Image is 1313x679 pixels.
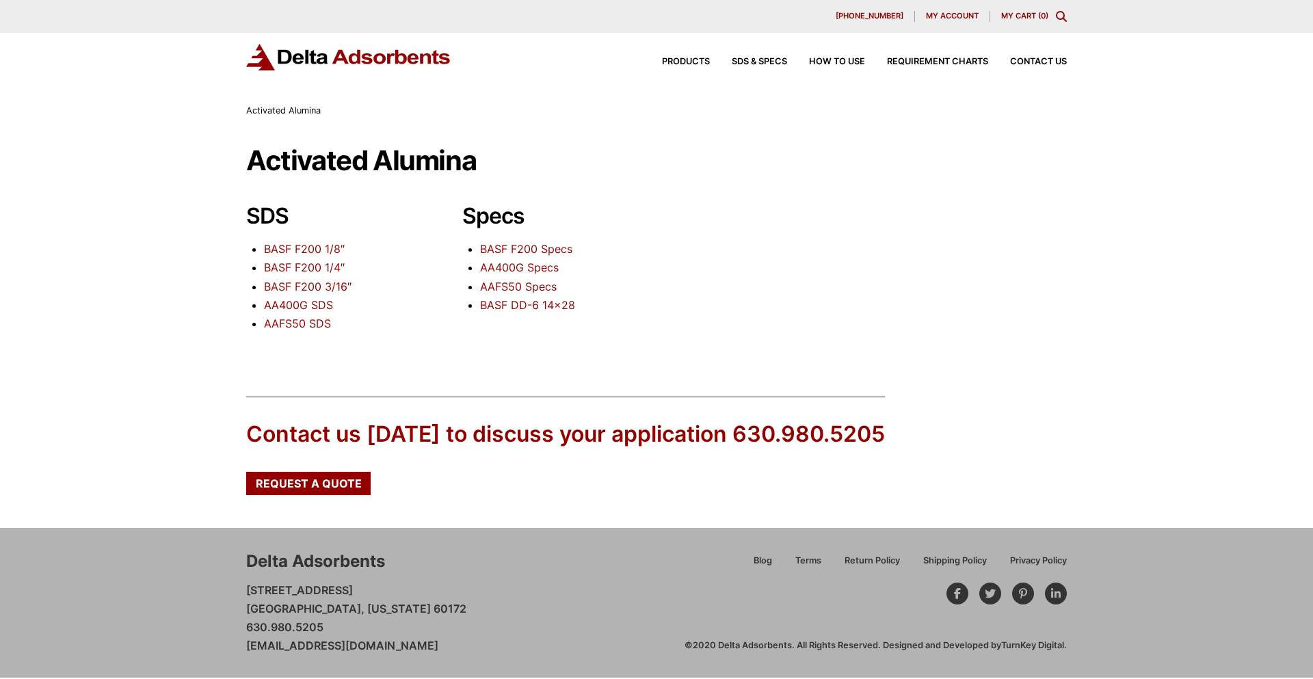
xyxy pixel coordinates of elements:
[246,419,885,450] div: Contact us [DATE] to discuss your application 630.980.5205
[865,57,988,66] a: Requirement Charts
[1010,557,1067,565] span: Privacy Policy
[845,557,900,565] span: Return Policy
[795,557,821,565] span: Terms
[1056,11,1067,22] div: Toggle Modal Content
[246,44,451,70] img: Delta Adsorbents
[640,57,710,66] a: Products
[1001,11,1048,21] a: My Cart (0)
[988,57,1067,66] a: Contact Us
[787,57,865,66] a: How to Use
[246,472,371,495] a: Request a Quote
[246,105,321,116] span: Activated Alumina
[264,280,352,293] a: BASF F200 3/16″
[480,298,575,312] a: BASF DD-6 14×28
[480,261,559,274] a: AA400G Specs
[246,550,385,573] div: Delta Adsorbents
[836,12,903,20] span: [PHONE_NUMBER]
[833,553,912,577] a: Return Policy
[246,146,1067,176] h1: Activated Alumina
[923,557,987,565] span: Shipping Policy
[732,57,787,66] span: SDS & SPECS
[754,557,772,565] span: Blog
[480,242,572,256] a: BASF F200 Specs
[887,57,988,66] span: Requirement Charts
[1010,57,1067,66] span: Contact Us
[809,57,865,66] span: How to Use
[998,553,1067,577] a: Privacy Policy
[1001,640,1064,650] a: TurnKey Digital
[462,203,635,229] h2: Specs
[742,553,784,577] a: Blog
[926,12,979,20] span: My account
[256,478,362,489] span: Request a Quote
[246,581,466,656] p: [STREET_ADDRESS] [GEOGRAPHIC_DATA], [US_STATE] 60172 630.980.5205
[264,242,345,256] a: BASF F200 1/8″
[1041,11,1046,21] span: 0
[784,553,833,577] a: Terms
[246,203,419,229] h2: SDS
[264,261,345,274] a: BASF F200 1/4″
[480,280,557,293] a: AAFS50 Specs
[264,317,331,330] a: AAFS50 SDS
[710,57,787,66] a: SDS & SPECS
[912,553,998,577] a: Shipping Policy
[662,57,710,66] span: Products
[246,639,438,652] a: [EMAIL_ADDRESS][DOMAIN_NAME]
[915,11,990,22] a: My account
[685,639,1067,652] div: ©2020 Delta Adsorbents. All Rights Reserved. Designed and Developed by .
[825,11,915,22] a: [PHONE_NUMBER]
[264,298,333,312] a: AA400G SDS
